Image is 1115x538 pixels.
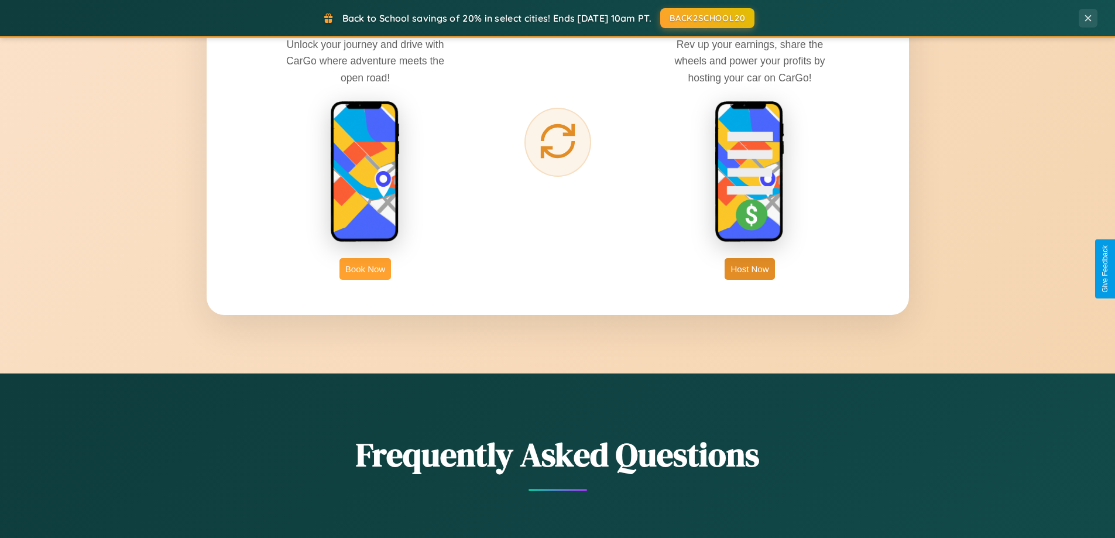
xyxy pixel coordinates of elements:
[207,432,909,477] h2: Frequently Asked Questions
[660,8,754,28] button: BACK2SCHOOL20
[339,258,391,280] button: Book Now
[342,12,651,24] span: Back to School savings of 20% in select cities! Ends [DATE] 10am PT.
[725,258,774,280] button: Host Now
[1101,245,1109,293] div: Give Feedback
[277,36,453,85] p: Unlock your journey and drive with CarGo where adventure meets the open road!
[330,101,400,244] img: rent phone
[662,36,838,85] p: Rev up your earnings, share the wheels and power your profits by hosting your car on CarGo!
[715,101,785,244] img: host phone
